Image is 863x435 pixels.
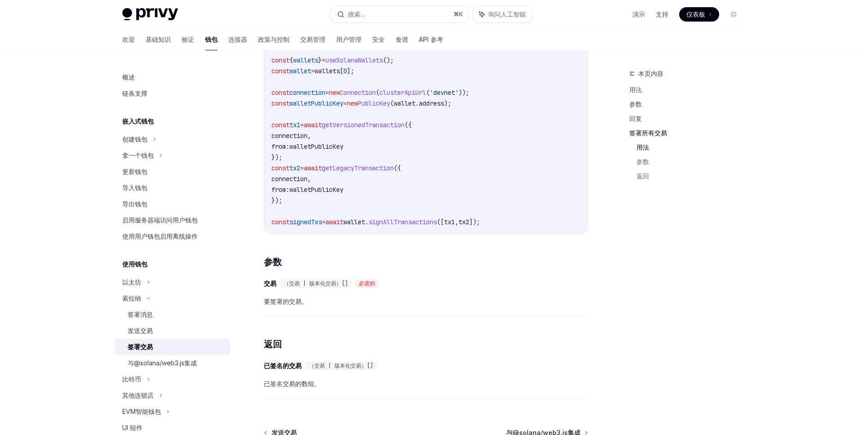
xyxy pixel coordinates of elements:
span: tx2 [458,218,469,226]
font: 以太坊 [122,278,141,286]
a: 链条支撑 [115,85,230,102]
font: API 参考 [419,36,443,43]
a: 欢迎 [122,29,135,50]
span: . [365,218,369,226]
font: 返回 [636,172,649,180]
span: const [271,67,289,75]
span: const [271,89,289,97]
font: 本页内容 [638,70,663,77]
span: new [329,89,340,97]
span: connection [289,89,325,97]
font: 用法 [636,143,649,151]
font: 验证 [182,36,194,43]
span: = [343,99,347,107]
span: const [271,164,289,172]
span: ({ [405,121,412,129]
span: tx1 [289,121,300,129]
span: ([ [437,218,444,226]
font: （交易 | 版本化交易）[] [309,362,373,369]
a: 签署所有交易 [629,126,748,140]
span: wallet [394,99,415,107]
span: clusterApiUrl [379,89,426,97]
span: wallets [315,67,340,75]
a: 政策与控制 [258,29,289,50]
font: UI 组件 [122,424,142,431]
font: 基础知识 [146,36,171,43]
a: 验证 [182,29,194,50]
span: (); [383,56,394,64]
span: = [300,121,304,129]
span: const [271,218,289,226]
font: 签署消息 [128,311,153,318]
button: 搜索...⌘K [331,6,468,22]
span: useSolanaWallets [325,56,383,64]
font: 食谱 [396,36,408,43]
font: 询问人工智能 [488,10,526,18]
span: tx1 [444,218,455,226]
span: = [325,89,329,97]
font: 仪表板 [686,10,705,18]
span: wallets [293,56,318,64]
font: 安全 [372,36,385,43]
span: from: [271,142,289,151]
font: 比特币 [122,375,141,383]
span: . [415,99,419,107]
span: ( [390,99,394,107]
span: }); [271,196,282,204]
span: ({ [394,164,401,172]
font: 政策与控制 [258,36,289,43]
span: 'devnet' [430,89,458,97]
span: , [455,218,458,226]
span: )); [458,89,469,97]
span: [ [340,67,343,75]
font: 概述 [122,73,135,81]
font: 用法 [629,86,642,93]
font: （交易 | 版本化交易）[] [284,280,348,287]
font: K [459,11,463,18]
font: 返回 [264,339,281,350]
a: 基础知识 [146,29,171,50]
font: 搜索... [348,10,365,18]
span: const [271,121,289,129]
a: 演示 [632,10,645,19]
font: 演示 [632,10,645,18]
a: 参数 [636,155,748,169]
span: connection [271,175,307,183]
font: 索拉纳 [122,294,141,302]
span: await [325,218,343,226]
font: 拿一个钱包 [122,151,154,159]
a: 返回 [636,169,748,183]
font: 导入钱包 [122,184,147,191]
font: 要签署的交易。 [264,297,308,305]
a: 使用用户钱包启用离线操作 [115,228,230,244]
span: wallet [343,218,365,226]
font: 导出钱包 [122,200,147,208]
a: 食谱 [396,29,408,50]
a: 发送交易 [115,323,230,339]
span: { [289,56,293,64]
span: connection [271,132,307,140]
span: getVersionedTransaction [322,121,405,129]
font: 启用服务器端访问用户钱包 [122,216,198,224]
span: tx2 [289,164,300,172]
span: , [307,132,311,140]
span: , [307,175,311,183]
font: 其他连锁店 [122,391,154,399]
font: 与@solana/web3.js集成 [128,359,197,367]
font: 签署交易 [128,343,153,351]
a: 交易管理 [300,29,325,50]
span: await [304,121,322,129]
span: const [271,99,289,107]
span: signAllTransactions [369,218,437,226]
font: 签署所有交易 [629,129,667,137]
font: 发送交易 [128,327,153,334]
a: 导入钱包 [115,180,230,196]
font: 使用钱包 [122,260,147,268]
span: await [304,164,322,172]
a: 钱包 [205,29,218,50]
span: } [318,56,322,64]
span: = [322,56,325,64]
font: 已签名交易的数组。 [264,380,320,387]
img: 灯光标志 [122,8,178,21]
span: signedTxs [289,218,322,226]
